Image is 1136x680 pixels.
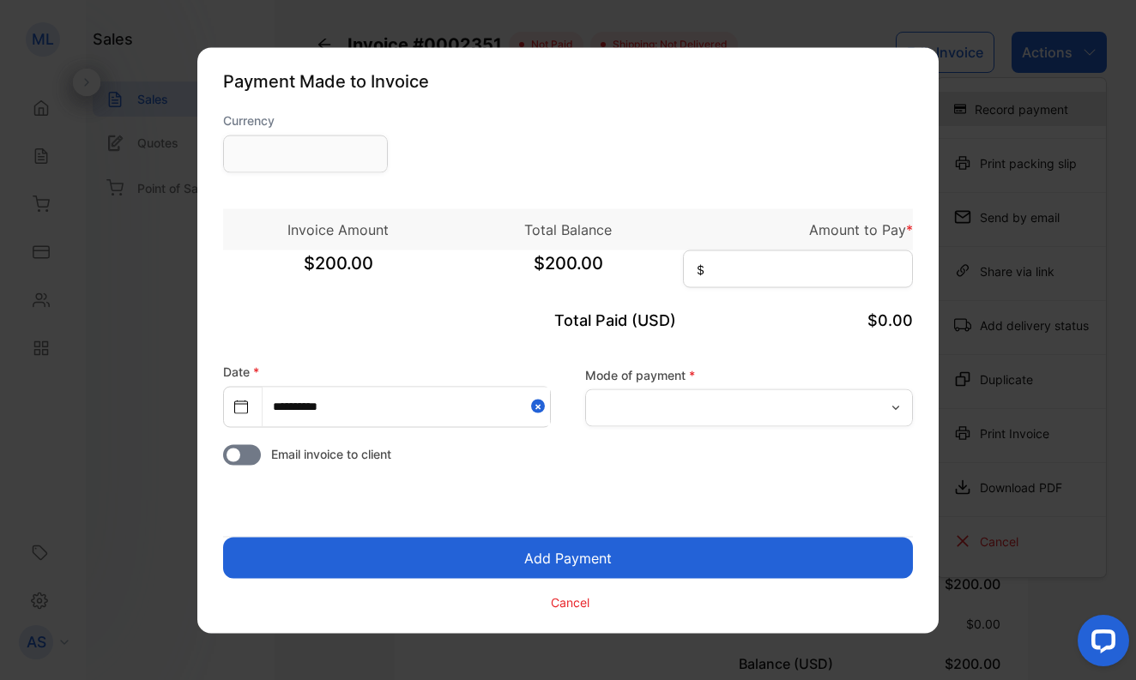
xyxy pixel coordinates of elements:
span: $200.00 [453,250,683,292]
span: Email invoice to client [271,444,391,462]
p: Total Paid (USD) [453,308,683,331]
label: Currency [223,111,388,129]
button: Close [531,387,550,425]
button: Add Payment [223,537,913,578]
p: Payment Made to Invoice [223,68,913,93]
label: Mode of payment [585,366,913,384]
p: Invoice Amount [223,219,453,239]
iframe: LiveChat chat widget [1064,608,1136,680]
p: Total Balance [453,219,683,239]
label: Date [223,364,259,378]
span: $200.00 [223,250,453,292]
span: $ [697,260,704,278]
span: $0.00 [867,310,913,328]
p: Cancel [551,593,589,611]
p: Amount to Pay [683,219,913,239]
